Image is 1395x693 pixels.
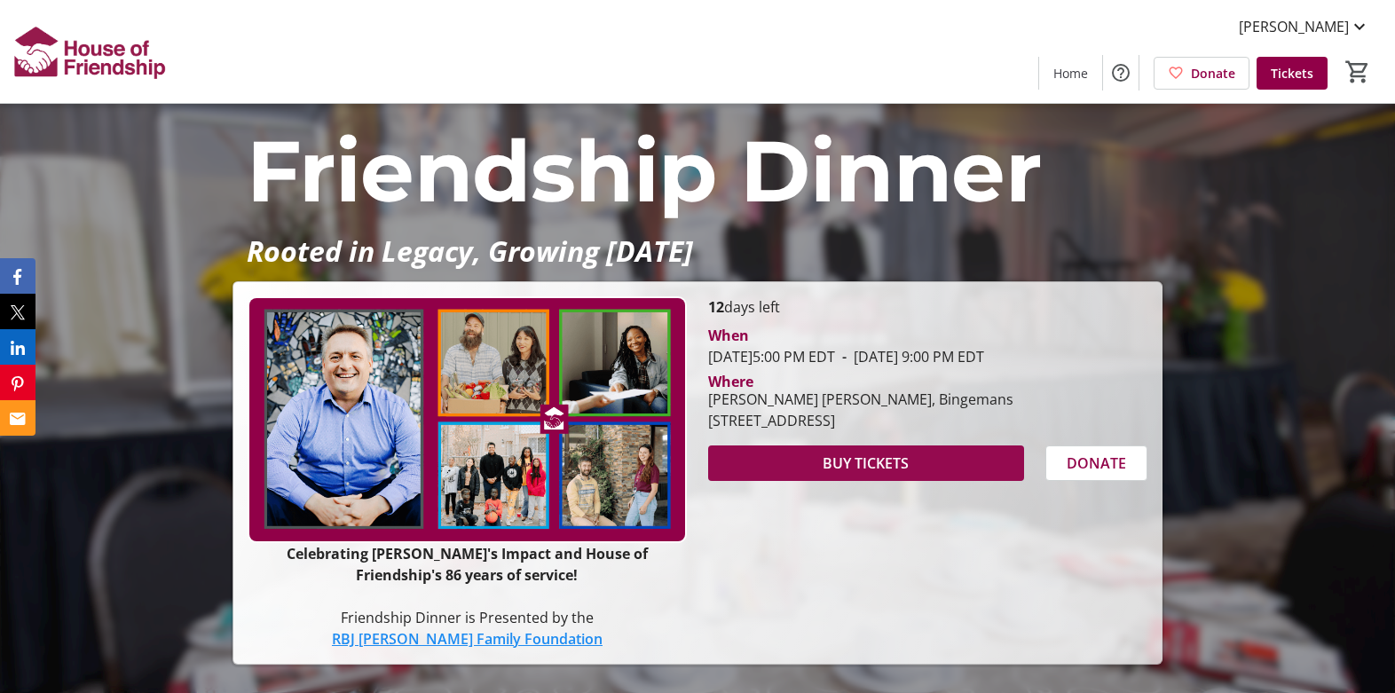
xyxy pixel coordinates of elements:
[708,410,1013,431] div: [STREET_ADDRESS]
[823,453,909,474] span: BUY TICKETS
[248,607,687,628] p: Friendship Dinner is Presented by the
[1257,57,1328,90] a: Tickets
[1154,57,1249,90] a: Donate
[1103,55,1139,91] button: Help
[1045,445,1147,481] button: DONATE
[835,347,854,366] span: -
[1225,12,1384,41] button: [PERSON_NAME]
[835,347,984,366] span: [DATE] 9:00 PM EDT
[708,297,724,317] span: 12
[1271,64,1313,83] span: Tickets
[708,445,1024,481] button: BUY TICKETS
[1342,56,1374,88] button: Cart
[708,325,749,346] div: When
[248,296,687,543] img: Campaign CTA Media Photo
[11,7,169,96] img: House of Friendship's Logo
[1067,453,1126,474] span: DONATE
[1239,16,1349,37] span: [PERSON_NAME]
[1053,64,1088,83] span: Home
[708,374,753,389] div: Where
[708,296,1147,318] p: days left
[708,347,835,366] span: [DATE] 5:00 PM EDT
[708,389,1013,410] div: [PERSON_NAME] [PERSON_NAME], Bingemans
[247,232,693,270] em: Rooted in Legacy, Growing [DATE]
[287,544,648,585] strong: Celebrating [PERSON_NAME]'s Impact and House of Friendship's 86 years of service!
[1191,64,1235,83] span: Donate
[247,119,1042,223] span: Friendship Dinner
[1039,57,1102,90] a: Home
[332,629,603,649] a: RBJ [PERSON_NAME] Family Foundation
